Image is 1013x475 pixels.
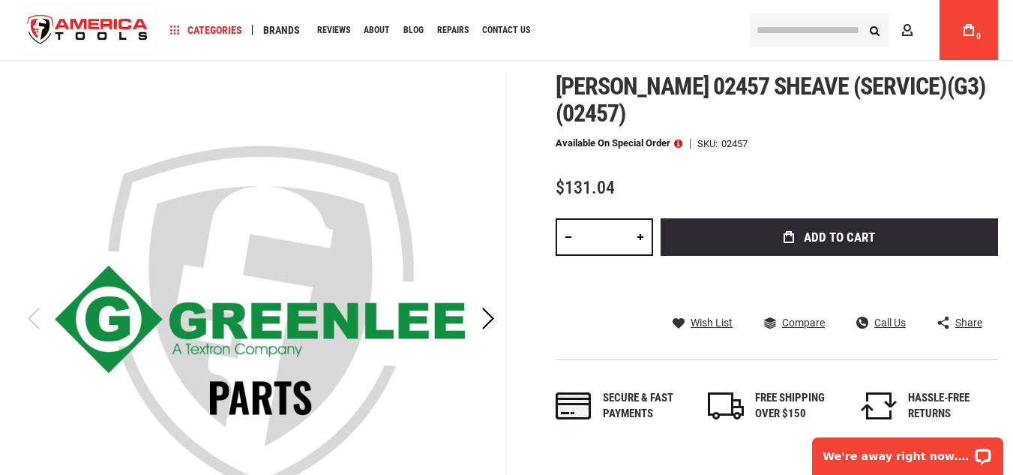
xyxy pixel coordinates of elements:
a: Wish List [673,316,733,329]
iframe: LiveChat chat widget [802,428,1013,475]
img: returns [861,392,897,419]
button: Add to Cart [661,218,998,256]
a: Repairs [430,20,475,41]
iframe: Secure express checkout frame [658,260,1001,334]
a: Call Us [856,316,906,329]
span: Repairs [437,26,469,35]
div: 02457 [721,139,748,149]
span: Contact Us [482,26,530,35]
span: Add to Cart [804,231,875,244]
a: Categories [163,20,249,41]
div: FREE SHIPPING OVER $150 [755,390,845,422]
span: Categories [170,25,242,35]
span: [PERSON_NAME] 02457 sheave (service)(g3) (02457) [556,72,985,128]
span: Brands [263,25,300,35]
span: Call Us [874,317,906,328]
a: Contact Us [475,20,537,41]
span: Share [955,317,982,328]
a: Blog [397,20,430,41]
a: store logo [15,2,160,59]
img: shipping [708,392,744,419]
strong: SKU [697,139,721,149]
img: payments [556,392,592,419]
span: 0 [976,32,981,41]
div: HASSLE-FREE RETURNS [908,390,998,422]
span: Wish List [691,317,733,328]
button: Search [860,16,889,44]
span: Blog [403,26,424,35]
a: About [357,20,397,41]
span: Reviews [317,26,350,35]
a: Reviews [310,20,357,41]
a: Brands [256,20,307,41]
span: $131.04 [556,177,615,198]
img: America Tools [15,2,160,59]
span: About [364,26,390,35]
p: Available on Special Order [556,138,682,149]
span: Compare [782,317,825,328]
a: Compare [764,316,825,329]
div: Secure & fast payments [603,390,693,422]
